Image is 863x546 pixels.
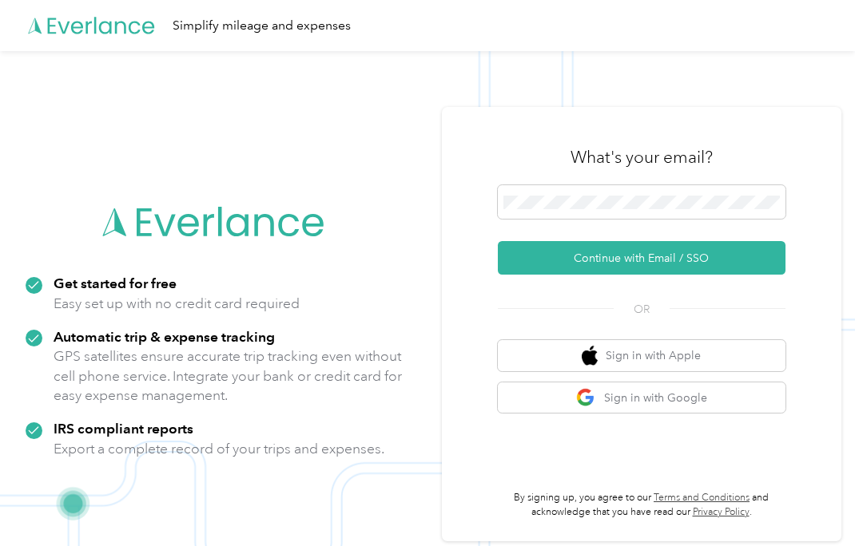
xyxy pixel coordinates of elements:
[54,420,193,437] strong: IRS compliant reports
[693,506,750,518] a: Privacy Policy
[498,382,785,413] button: google logoSign in with Google
[498,241,785,275] button: Continue with Email / SSO
[582,346,598,366] img: apple logo
[54,275,177,291] strong: Get started for free
[498,491,785,519] p: By signing up, you agree to our and acknowledge that you have read our .
[576,388,596,408] img: google logo
[54,346,403,406] p: GPS satellites ensure accurate trip tracking even without cell phone service. Integrate your bank...
[173,16,351,36] div: Simplify mileage and expenses
[654,492,750,504] a: Terms and Conditions
[571,146,713,168] h3: What's your email?
[498,340,785,371] button: apple logoSign in with Apple
[54,439,384,459] p: Export a complete record of your trips and expenses.
[614,301,670,318] span: OR
[54,294,300,314] p: Easy set up with no credit card required
[54,328,275,345] strong: Automatic trip & expense tracking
